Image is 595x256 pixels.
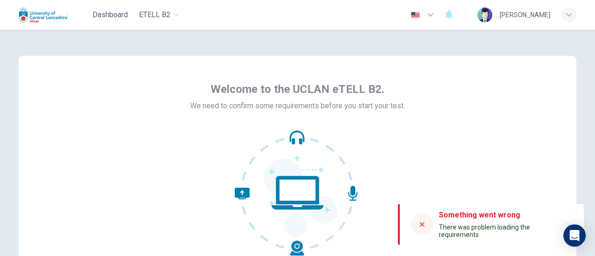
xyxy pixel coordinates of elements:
button: eTELL B2 [135,7,183,23]
div: Something went wrong [439,210,554,221]
button: Dashboard [89,7,132,23]
a: Uclan logo [19,6,89,24]
span: There was problem loading the requirements [439,223,530,238]
span: We need to confirm some requirements before you start your test. [190,100,405,112]
span: eTELL B2 [139,9,171,20]
div: [PERSON_NAME] [500,9,550,20]
img: Profile picture [477,7,492,22]
img: Uclan logo [19,6,67,24]
span: Dashboard [93,9,128,20]
span: Welcome to the UCLAN eTELL B2. [211,82,384,97]
img: en [410,12,421,19]
div: Open Intercom Messenger [563,224,586,247]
